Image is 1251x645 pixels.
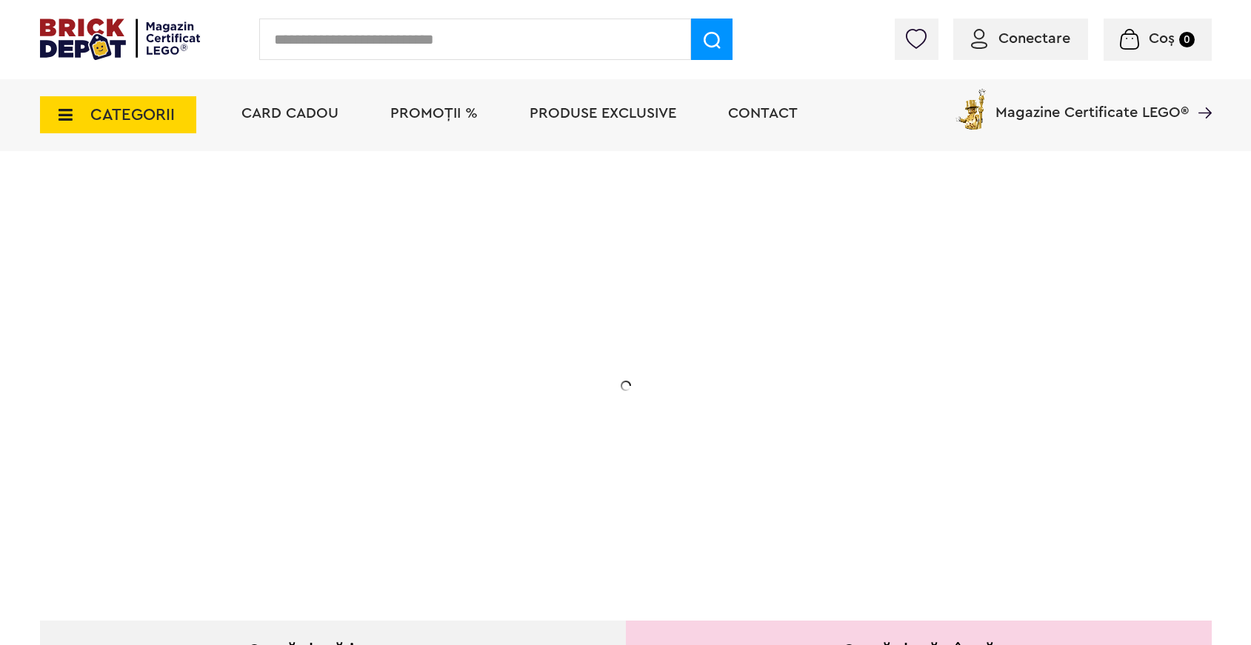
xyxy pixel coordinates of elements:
a: Produse exclusive [530,106,676,121]
h2: Seria de sărbători: Fantomă luminoasă. Promoția este valabilă în perioada [DATE] - [DATE]. [145,367,441,429]
span: Magazine Certificate LEGO® [995,86,1189,120]
a: Conectare [971,31,1070,46]
small: 0 [1179,32,1195,47]
a: Card Cadou [241,106,338,121]
span: Conectare [998,31,1070,46]
div: Află detalii [145,462,441,481]
span: CATEGORII [90,107,175,123]
h1: Cadou VIP 40772 [145,298,441,352]
span: Coș [1149,31,1175,46]
a: Contact [728,106,798,121]
a: Magazine Certificate LEGO® [1189,86,1212,101]
a: PROMOȚII % [390,106,478,121]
